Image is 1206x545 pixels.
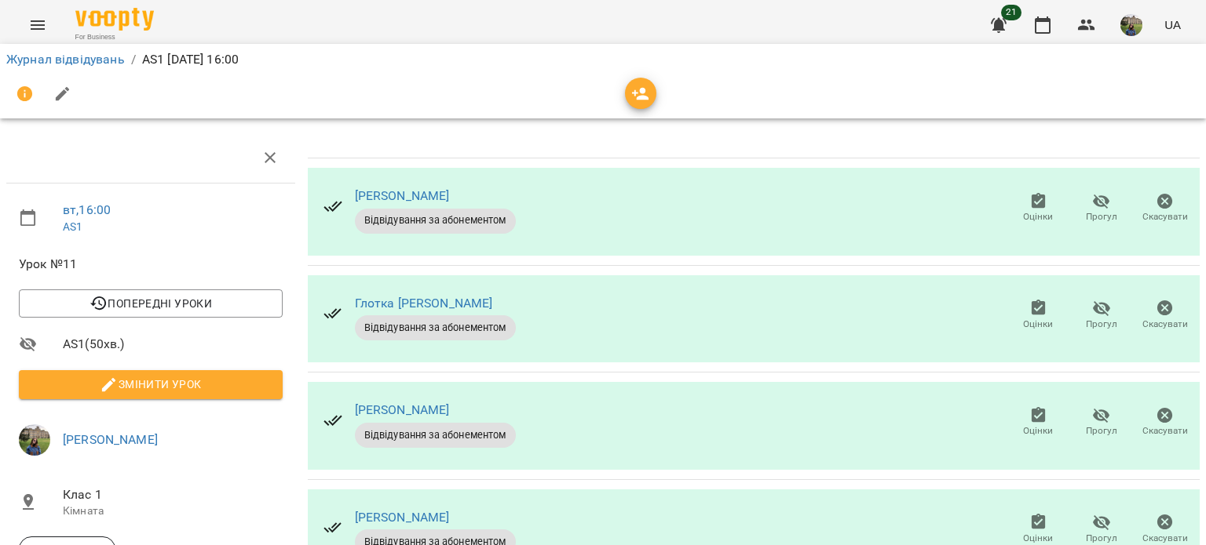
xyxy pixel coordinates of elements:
button: Оцінки [1007,293,1070,337]
span: Відвідування за абонементом [355,321,516,335]
img: f01d4343db5c932fedd74e1c54090270.jpg [19,424,50,456]
span: Скасувати [1142,532,1188,545]
img: f01d4343db5c932fedd74e1c54090270.jpg [1120,14,1142,36]
button: Menu [19,6,57,44]
a: [PERSON_NAME] [63,432,158,447]
button: Скасувати [1133,293,1197,337]
a: [PERSON_NAME] [355,402,450,417]
button: Скасувати [1133,401,1197,445]
span: 21 [1001,5,1021,20]
button: Оцінки [1007,401,1070,445]
span: Відвідування за абонементом [355,428,516,442]
span: Скасувати [1142,318,1188,331]
button: Прогул [1070,293,1134,337]
span: Прогул [1086,532,1117,545]
span: Урок №11 [19,255,283,274]
button: UA [1158,10,1187,39]
span: Оцінки [1023,318,1053,331]
span: For Business [75,32,154,42]
button: Прогул [1070,401,1134,445]
button: Змінити урок [19,370,283,398]
a: [PERSON_NAME] [355,188,450,203]
span: Прогул [1086,210,1117,223]
button: Оцінки [1007,187,1070,231]
span: Скасувати [1142,424,1188,438]
a: Журнал відвідувань [6,52,125,67]
button: Прогул [1070,187,1134,231]
a: вт , 16:00 [63,202,111,217]
p: Кімната [63,503,283,519]
span: Скасувати [1142,210,1188,223]
span: UA [1164,16,1181,33]
li: / [131,50,136,69]
span: Попередні уроки [31,294,270,313]
span: Оцінки [1023,532,1053,545]
nav: breadcrumb [6,50,1200,69]
button: Попередні уроки [19,289,283,318]
span: AS1 ( 50 хв. ) [63,335,283,354]
a: Глотка [PERSON_NAME] [355,296,493,311]
button: Скасувати [1133,187,1197,231]
span: Клас 1 [63,485,283,504]
span: Відвідування за абонементом [355,213,516,227]
img: Voopty Logo [75,8,154,31]
span: Прогул [1086,424,1117,438]
p: AS1 [DATE] 16:00 [142,50,239,69]
span: Прогул [1086,318,1117,331]
span: Оцінки [1023,210,1053,223]
span: Змінити урок [31,375,270,394]
a: AS1 [63,220,82,233]
span: Оцінки [1023,424,1053,438]
a: [PERSON_NAME] [355,510,450,525]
